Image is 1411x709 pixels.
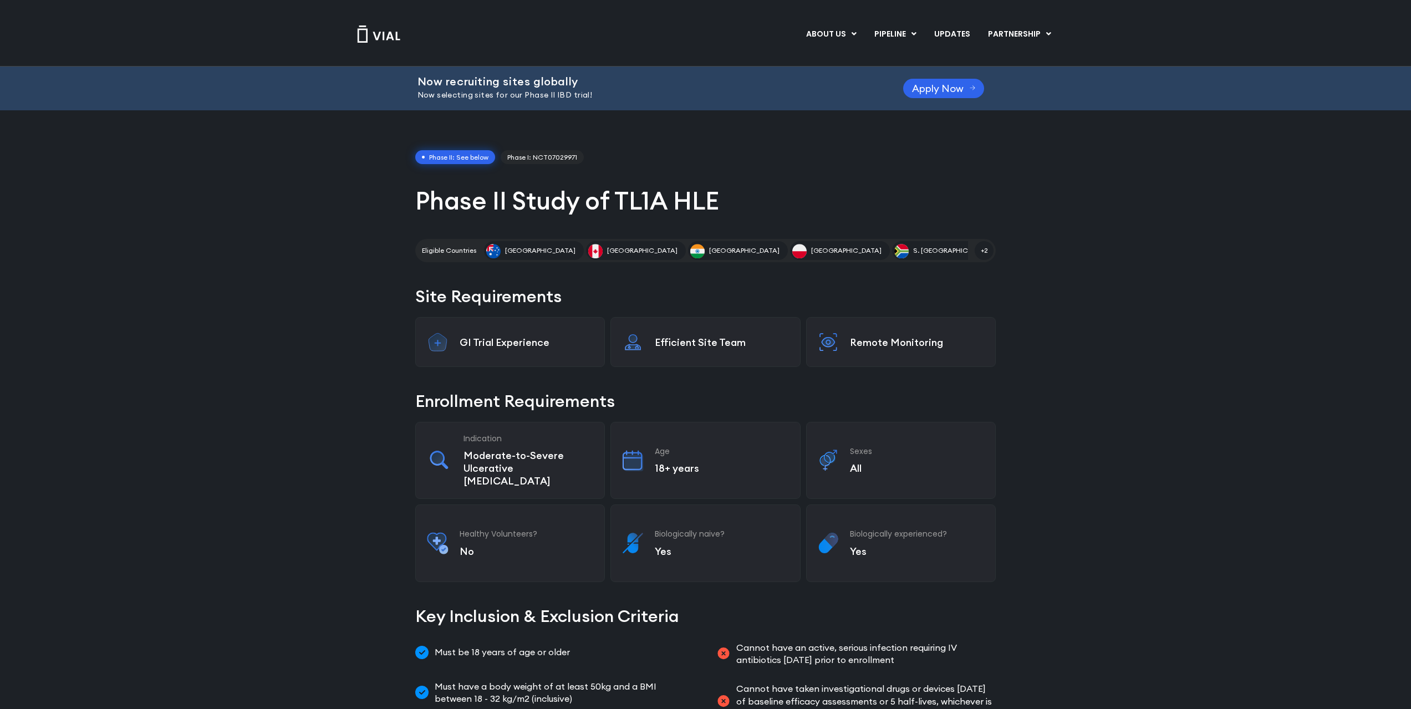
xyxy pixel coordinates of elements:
h3: Age [655,446,789,456]
p: GI Trial Experience [460,336,594,349]
span: [GEOGRAPHIC_DATA] [709,246,780,256]
span: [GEOGRAPHIC_DATA] [811,246,882,256]
h3: Biologically experienced? [850,529,984,539]
span: +2 [975,241,994,260]
img: Vial Logo [356,25,401,43]
p: Yes [850,545,984,558]
p: Remote Monitoring [850,336,984,349]
h1: Phase II Study of TL1A HLE [415,185,996,217]
span: S. [GEOGRAPHIC_DATA] [913,246,991,256]
p: Yes [655,545,789,558]
h3: Healthy Volunteers? [460,529,594,539]
a: PIPELINEMenu Toggle [865,25,925,44]
h2: Site Requirements [415,284,996,308]
img: S. Africa [894,244,909,258]
h2: Now recruiting sites globally [417,75,875,88]
p: Efficient Site Team [655,336,789,349]
a: UPDATES [925,25,979,44]
img: Canada [588,244,603,258]
span: Must be 18 years of age or older [432,641,570,664]
span: Apply Now [912,84,964,93]
span: Must have a body weight of at least 50kg and a BMI between 18 - 32 kg/m2 (inclusive) [432,680,695,705]
img: Poland [792,244,807,258]
span: [GEOGRAPHIC_DATA] [607,246,678,256]
h3: Biologically naive? [655,529,789,539]
span: Phase II: See below [415,150,495,165]
p: Now selecting sites for our Phase II IBD trial! [417,89,875,101]
h2: Eligible Countries [422,246,476,256]
h2: Enrollment Requirements [415,389,996,413]
a: ABOUT USMenu Toggle [797,25,865,44]
a: Apply Now [903,79,985,98]
p: All [850,462,984,475]
h2: Key Inclusion & Exclusion Criteria [415,604,996,628]
p: 18+ years [655,462,789,475]
span: Cannot have an active, serious infection requiring IV antibiotics [DATE] prior to enrollment [733,641,996,666]
p: Moderate-to-Severe Ulcerative [MEDICAL_DATA] [463,449,593,487]
p: No [460,545,594,558]
img: Australia [486,244,501,258]
a: PARTNERSHIPMenu Toggle [979,25,1060,44]
span: [GEOGRAPHIC_DATA] [505,246,575,256]
img: India [690,244,705,258]
h3: Sexes [850,446,984,456]
a: Phase I: NCT07029971 [501,150,584,165]
h3: Indication [463,433,593,443]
